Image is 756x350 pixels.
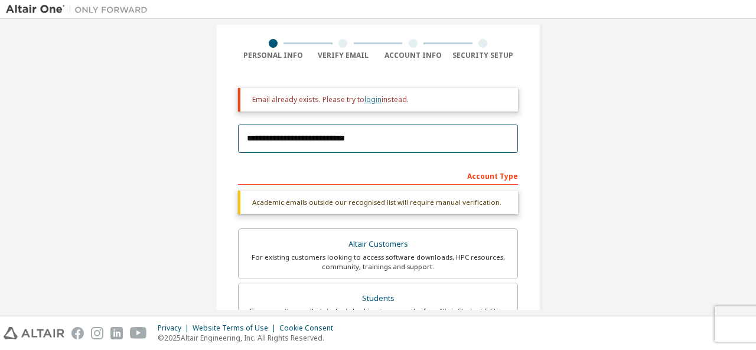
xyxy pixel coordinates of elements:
[4,327,64,339] img: altair_logo.svg
[110,327,123,339] img: linkedin.svg
[238,191,518,214] div: Academic emails outside our recognised list will require manual verification.
[279,323,340,333] div: Cookie Consent
[193,323,279,333] div: Website Terms of Use
[246,306,510,325] div: For currently enrolled students looking to access the free Altair Student Edition bundle and all ...
[246,236,510,253] div: Altair Customers
[158,333,340,343] p: © 2025 Altair Engineering, Inc. All Rights Reserved.
[238,166,518,185] div: Account Type
[238,51,308,60] div: Personal Info
[308,51,379,60] div: Verify Email
[91,327,103,339] img: instagram.svg
[71,327,84,339] img: facebook.svg
[246,253,510,272] div: For existing customers looking to access software downloads, HPC resources, community, trainings ...
[130,327,147,339] img: youtube.svg
[364,94,382,104] a: login
[378,51,448,60] div: Account Info
[6,4,154,15] img: Altair One
[246,290,510,307] div: Students
[158,323,193,333] div: Privacy
[448,51,519,60] div: Security Setup
[252,95,509,104] div: Email already exists. Please try to instead.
